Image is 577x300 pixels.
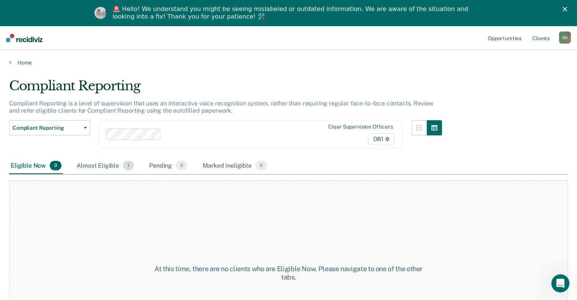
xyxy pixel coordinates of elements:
[149,265,428,281] div: At this time, there are no clients who are Eligible Now. Please navigate to one of the other tabs.
[328,124,393,130] div: Clear supervision officers
[9,120,90,135] button: Compliant Reporting
[13,125,81,131] span: Compliant Reporting
[201,158,269,174] div: Marked Ineligible0
[563,7,570,11] div: Close
[559,31,571,44] div: D D
[551,274,569,292] iframe: Intercom live chat
[9,78,442,100] div: Compliant Reporting
[531,26,551,50] a: Clients
[50,161,61,171] span: 0
[113,5,471,20] div: 🚨 Hello! We understand you might be seeing mislabeled or outdated information. We are aware of th...
[9,100,433,114] p: Compliant Reporting is a level of supervision that uses an interactive voice recognition system, ...
[75,158,135,174] div: Almost Eligible1
[559,31,571,44] button: DD
[148,158,189,174] div: Pending0
[94,7,107,19] img: Profile image for Kim
[255,161,267,171] span: 0
[368,133,394,145] span: D81
[6,34,42,42] img: Recidiviz
[9,59,568,66] a: Home
[176,161,187,171] span: 0
[9,158,63,174] div: Eligible Now0
[486,26,523,50] a: Opportunities
[123,161,134,171] span: 1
